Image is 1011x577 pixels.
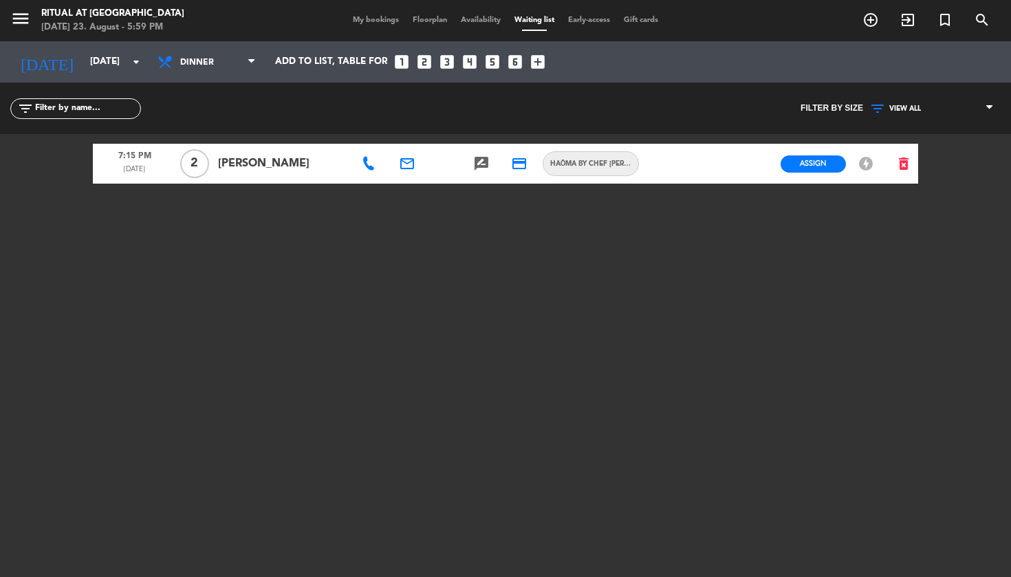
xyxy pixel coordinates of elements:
[438,53,456,71] i: looks_3
[41,21,184,34] div: [DATE] 23. August - 5:59 PM
[862,12,879,28] i: add_circle_outline
[41,7,184,21] div: Ritual at [GEOGRAPHIC_DATA]
[399,155,415,172] i: email
[854,155,878,173] button: offline_bolt
[415,53,433,71] i: looks_two
[900,12,916,28] i: exit_to_app
[781,155,846,173] button: Assign
[858,155,874,172] i: offline_bolt
[98,164,171,182] span: [DATE]
[889,152,918,176] button: delete_forever
[98,146,171,164] span: 7:15 PM
[10,8,31,34] button: menu
[937,12,953,28] i: turned_in_not
[346,17,406,24] span: My bookings
[511,155,528,172] i: credit_card
[34,101,140,116] input: Filter by name...
[800,158,827,168] span: Assign
[218,155,347,173] span: [PERSON_NAME]
[895,155,912,172] i: delete_forever
[10,47,83,77] i: [DATE]
[483,53,501,71] i: looks_5
[473,155,490,172] i: rate_review
[461,53,479,71] i: looks_4
[974,12,990,28] i: search
[17,100,34,117] i: filter_list
[801,102,863,116] span: Filter by size
[508,17,561,24] span: Waiting list
[406,17,454,24] span: Floorplan
[506,53,524,71] i: looks_6
[128,54,144,70] i: arrow_drop_down
[393,53,411,71] i: looks_one
[275,56,388,67] span: Add to list, table for
[10,8,31,29] i: menu
[543,158,638,169] span: HAŌMA by Chef [PERSON_NAME]
[180,149,209,178] span: 2
[180,50,246,76] span: Dinner
[561,17,617,24] span: Early-access
[889,105,921,113] span: VIEW ALL
[529,53,547,71] i: add_box
[617,17,665,24] span: Gift cards
[454,17,508,24] span: Availability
